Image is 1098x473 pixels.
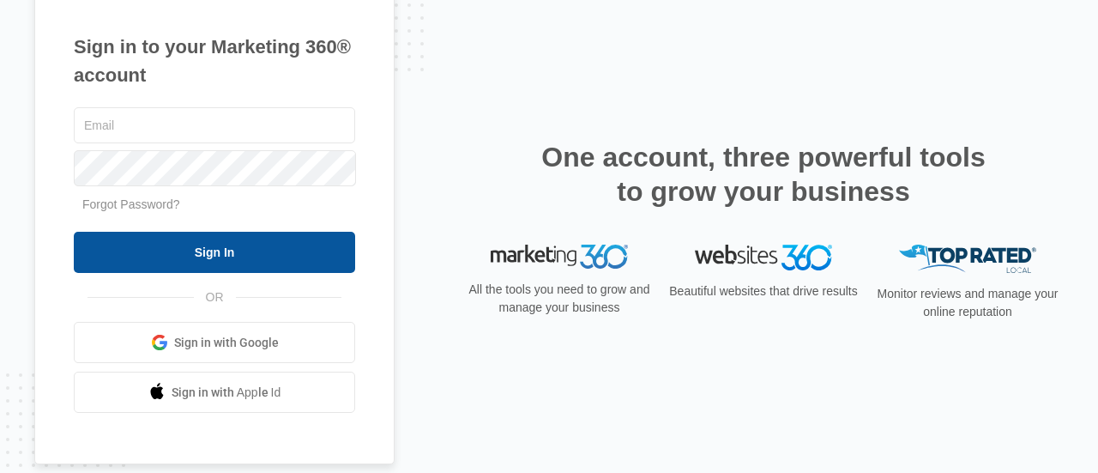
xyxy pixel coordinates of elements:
[74,322,355,363] a: Sign in with Google
[74,232,355,273] input: Sign In
[74,372,355,413] a: Sign in with Apple Id
[667,282,860,300] p: Beautiful websites that drive results
[174,334,279,352] span: Sign in with Google
[695,245,832,270] img: Websites 360
[194,288,236,306] span: OR
[899,245,1036,273] img: Top Rated Local
[872,285,1064,321] p: Monitor reviews and manage your online reputation
[82,197,180,211] a: Forgot Password?
[172,384,281,402] span: Sign in with Apple Id
[463,281,655,317] p: All the tools you need to grow and manage your business
[491,245,628,269] img: Marketing 360
[536,140,991,209] h2: One account, three powerful tools to grow your business
[74,107,355,143] input: Email
[74,33,355,89] h1: Sign in to your Marketing 360® account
